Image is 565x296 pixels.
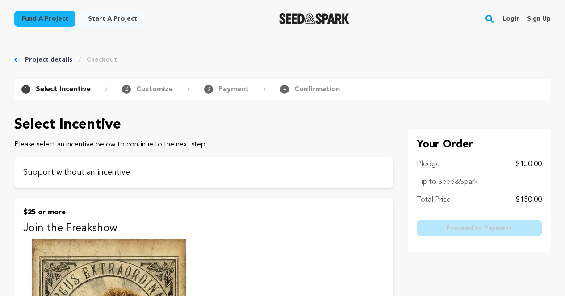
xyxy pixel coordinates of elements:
span: 4 [280,85,289,94]
p: $150.00 [516,195,542,205]
p: Customize [136,84,173,95]
a: Login [502,12,520,26]
img: Seed&Spark Logo Dark Mode [279,13,349,24]
p: Payment [218,84,249,95]
p: Select Incentive [14,114,393,136]
p: $25 or more [23,207,385,218]
a: Seed&Spark Homepage [279,13,349,24]
a: Project details [25,55,72,64]
p: Select Incentive [36,84,91,95]
p: Total Price [417,195,451,205]
span: Proceed to Payment [446,224,512,233]
a: Checkout [87,55,117,64]
p: Support without an incentive [23,166,385,179]
p: Tip to Seed&Spark [417,177,477,188]
p: - [539,177,542,188]
p: $150.00 [516,159,542,170]
span: 1 [21,85,30,94]
a: Fund a project [14,11,75,27]
p: Your Order [417,138,542,152]
span: 2 [122,85,131,94]
p: Join the Freakshow [23,221,385,236]
div: Breadcrumb [14,55,551,64]
span: 3 [204,85,213,94]
button: Proceed to Payment [417,220,542,236]
p: Please select an incentive below to continue to the next step. [14,139,393,150]
a: Sign up [527,12,551,26]
p: Pledge [417,159,440,170]
p: Confirmation [294,84,340,95]
a: Start a project [81,11,144,27]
